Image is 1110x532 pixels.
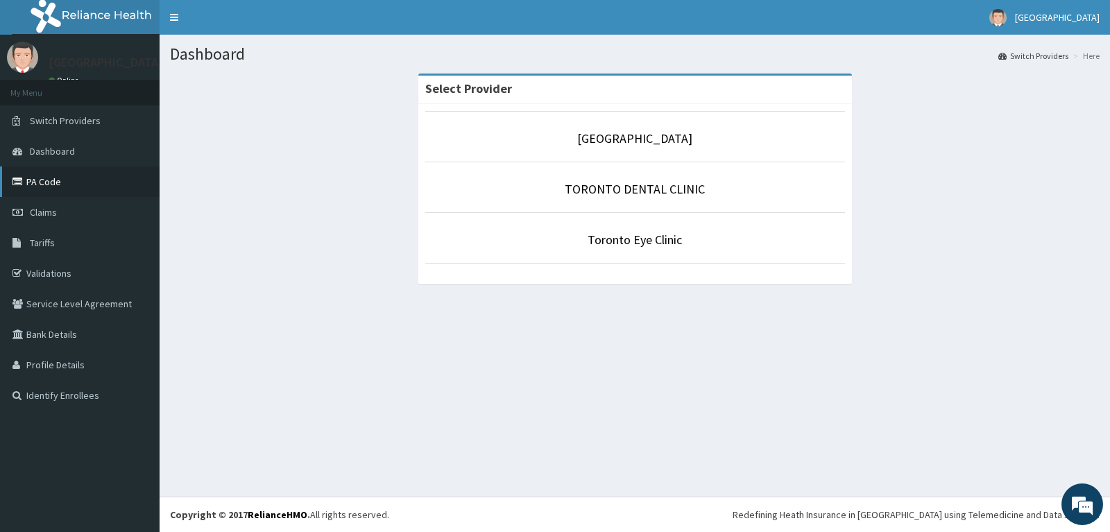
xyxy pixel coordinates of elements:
img: User Image [989,9,1007,26]
img: User Image [7,42,38,73]
a: RelianceHMO [248,508,307,521]
a: Online [49,76,82,85]
span: Claims [30,206,57,218]
span: Tariffs [30,237,55,249]
strong: Copyright © 2017 . [170,508,310,521]
span: [GEOGRAPHIC_DATA] [1015,11,1100,24]
span: Switch Providers [30,114,101,127]
a: [GEOGRAPHIC_DATA] [577,130,692,146]
strong: Select Provider [425,80,512,96]
span: Dashboard [30,145,75,157]
footer: All rights reserved. [160,497,1110,532]
h1: Dashboard [170,45,1100,63]
a: Toronto Eye Clinic [588,232,682,248]
li: Here [1070,50,1100,62]
div: Redefining Heath Insurance in [GEOGRAPHIC_DATA] using Telemedicine and Data Science! [733,508,1100,522]
a: TORONTO DENTAL CLINIC [565,181,705,197]
p: [GEOGRAPHIC_DATA] [49,56,163,69]
a: Switch Providers [998,50,1068,62]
